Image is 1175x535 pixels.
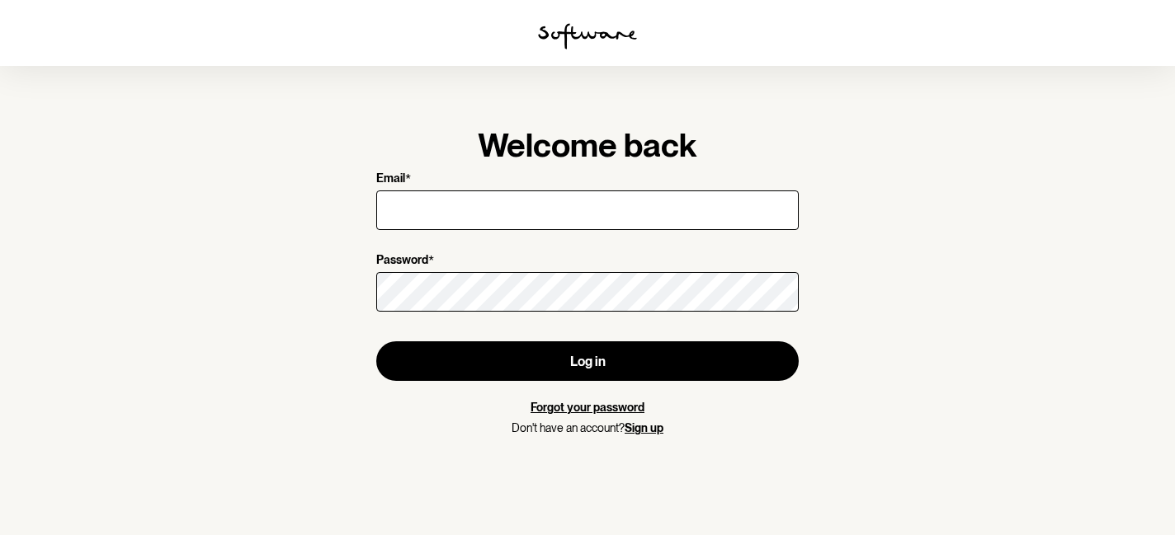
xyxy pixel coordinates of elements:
[376,253,428,269] p: Password
[376,125,799,165] h1: Welcome back
[376,421,799,435] p: Don't have an account?
[531,401,644,414] a: Forgot your password
[376,341,799,381] button: Log in
[538,23,637,49] img: software logo
[376,171,405,187] p: Email
[625,421,663,434] a: Sign up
